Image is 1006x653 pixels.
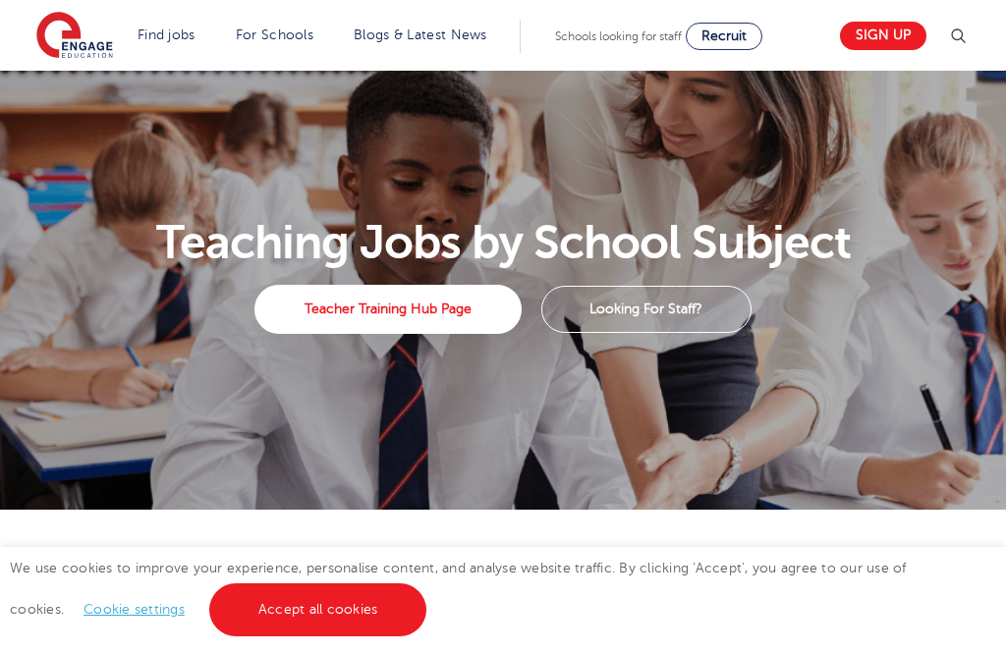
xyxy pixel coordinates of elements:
a: Recruit [686,23,762,50]
a: Teacher Training Hub Page [254,285,521,334]
span: Schools looking for staff [555,29,682,43]
a: Find jobs [138,27,196,42]
span: Recruit [701,28,747,43]
a: Blogs & Latest News [354,27,487,42]
a: Looking For Staff? [541,286,752,333]
a: For Schools [236,27,313,42]
a: Cookie settings [84,602,185,617]
span: We use cookies to improve your experience, personalise content, and analyse website traffic. By c... [10,561,907,617]
h1: Teaching Jobs by School Subject [41,219,965,266]
a: Sign up [840,22,926,50]
img: Engage Education [36,12,113,61]
a: Accept all cookies [209,583,427,636]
